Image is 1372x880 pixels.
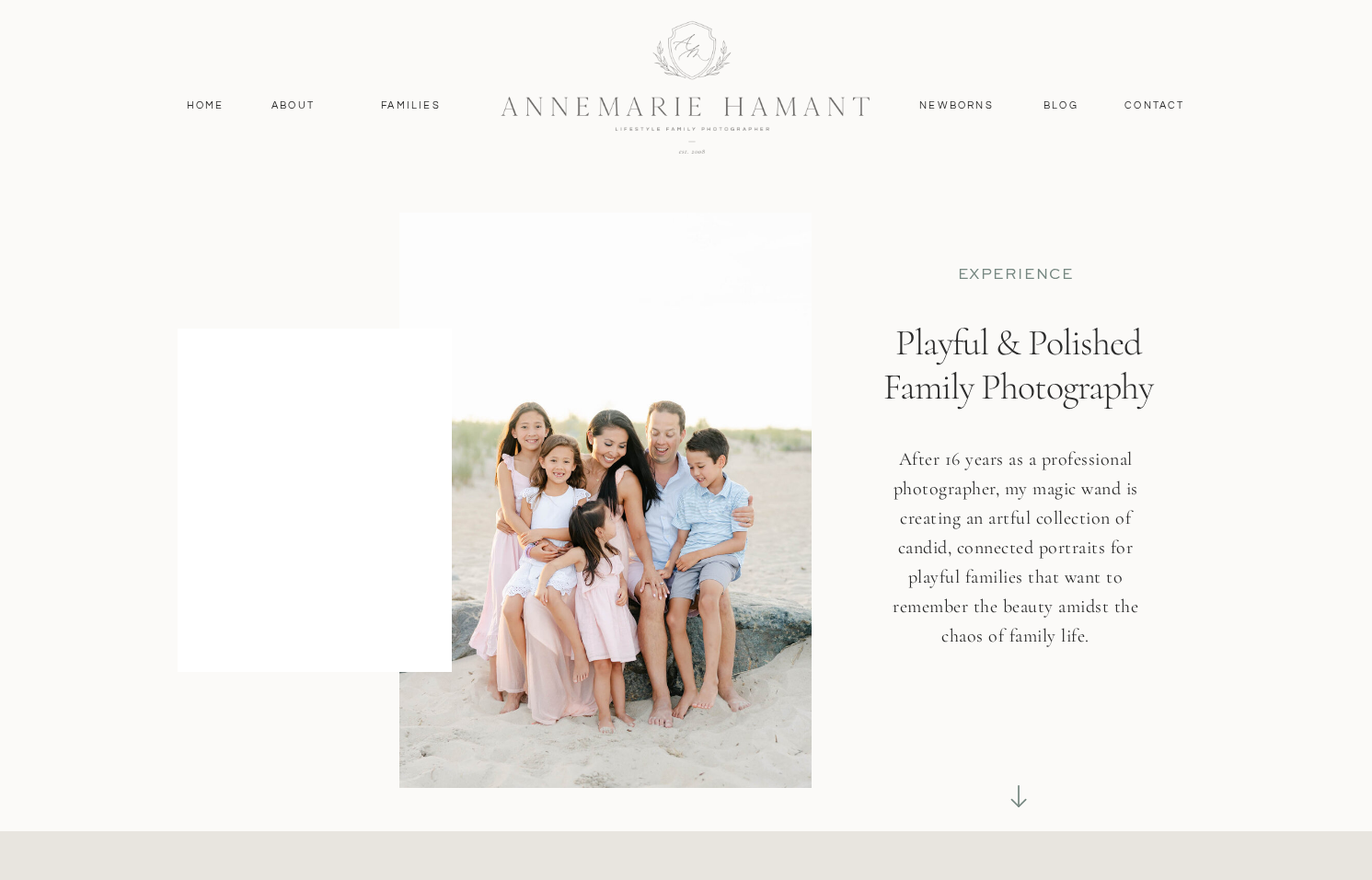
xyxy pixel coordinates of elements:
a: Families [370,98,453,114]
a: Newborns [913,98,1001,114]
a: Blog [1040,98,1083,114]
a: About [267,98,320,114]
p: EXPERIENCE [903,265,1129,284]
a: Home [179,98,233,114]
h1: Playful & Polished Family Photography [869,320,1169,488]
a: contact [1115,98,1195,114]
h3: After 16 years as a professional photographer, my magic wand is creating an artful collection of ... [881,445,1151,681]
